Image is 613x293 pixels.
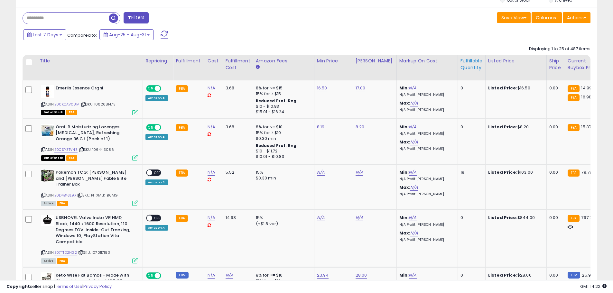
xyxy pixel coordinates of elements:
b: Min: [399,85,409,91]
div: Fulfillment [176,58,202,64]
small: FBA [568,215,580,222]
a: Terms of Use [55,283,82,289]
div: Current Buybox Price [568,58,601,71]
div: 5.52 [226,169,248,175]
a: N/A [356,169,363,176]
b: Min: [399,215,409,221]
button: Aug-25 - Aug-31 [99,29,154,40]
div: 0 [460,124,480,130]
img: 51ynGl3ruNL._SL40_.jpg [41,169,54,182]
a: N/A [409,272,416,279]
button: Save View [497,12,531,23]
b: Min: [399,124,409,130]
img: 31rkxOqhC6L._SL40_.jpg [41,215,54,226]
span: All listings currently available for purchase on Amazon [41,258,56,264]
div: 0.00 [549,124,560,130]
span: FBA [57,258,68,264]
div: 3.68 [226,124,248,130]
div: 0.00 [549,272,560,278]
small: FBA [176,215,188,222]
span: ON [147,86,155,91]
b: Max: [399,100,411,106]
b: Emerils Essence Orgnl [56,85,134,93]
div: $28.00 [488,272,542,278]
div: Amazon AI [145,179,168,185]
span: OFF [160,124,171,130]
span: Columns [536,14,556,21]
a: N/A [409,169,416,176]
div: ASIN: [41,85,138,114]
a: 8.19 [317,124,325,130]
img: 51CEAP1rhzL._SL40_.jpg [41,124,54,137]
a: N/A [410,139,418,145]
span: 79.78 [581,169,592,175]
div: 15% for > $10 [256,130,309,136]
p: N/A Profit [PERSON_NAME] [399,238,453,242]
small: FBA [176,124,188,131]
span: Compared to: [67,32,97,38]
a: Privacy Policy [83,283,112,289]
p: N/A Profit [PERSON_NAME] [399,108,453,112]
a: N/A [409,124,416,130]
span: FBA [66,110,77,115]
p: N/A Profit [PERSON_NAME] [399,132,453,136]
b: Oral-B Moisturizing Lozenges [MEDICAL_DATA], Refreshing Orange 36 Ct (Pack of 1) [56,124,134,144]
a: N/A [356,215,363,221]
img: 31RBAU-EILL._SL40_.jpg [41,85,54,98]
span: | SKU: 1062681473 [80,102,116,107]
span: OFF [152,170,163,176]
span: ON [147,273,155,278]
small: FBA [568,124,580,131]
a: B0CSYZTVNZ [54,147,78,152]
b: Reduced Prof. Rng. [256,143,298,148]
div: $10 - $11.72 [256,149,309,154]
div: ASIN: [41,215,138,262]
div: Amazon AI [145,225,168,231]
span: 25.99 [582,272,593,278]
div: Fulfillment Cost [226,58,250,71]
span: 2025-09-8 14:22 GMT [580,283,607,289]
a: N/A [409,85,416,91]
small: FBA [568,169,580,177]
span: All listings currently available for purchase on Amazon [41,201,56,206]
div: seller snap | | [6,284,112,290]
span: 15.37 [581,124,591,130]
a: N/A [208,215,215,221]
span: | SKU: 1064413086 [79,147,114,152]
div: $103.00 [488,169,542,175]
span: All listings that are currently out of stock and unavailable for purchase on Amazon [41,155,65,161]
a: N/A [208,124,215,130]
div: $10 - $10.83 [256,104,309,109]
b: Min: [399,272,409,278]
b: Listed Price: [488,272,517,278]
p: N/A Profit [PERSON_NAME] [399,147,453,151]
span: OFF [160,86,171,91]
div: 15% [256,215,309,221]
b: USBNOVEL Valve Index VR HMD, Black, 1440 x 1600 Resolution, 110 Degrees FOV, Inside-Out Tracking,... [56,215,134,246]
span: Last 7 Days [33,32,58,38]
a: 23.94 [317,272,329,279]
div: $10.01 - $10.83 [256,154,309,160]
div: Fulfillable Quantity [460,58,483,71]
div: 14.93 [226,215,248,221]
a: N/A [409,215,416,221]
div: 3.68 [226,85,248,91]
a: 28.00 [356,272,367,279]
div: 0.00 [549,85,560,91]
div: $844.00 [488,215,542,221]
div: 15% [256,169,309,175]
small: FBM [568,272,580,279]
a: N/A [208,85,215,91]
p: N/A Profit [PERSON_NAME] [399,223,453,227]
small: FBA [568,85,580,92]
p: N/A Profit [PERSON_NAME] [399,93,453,97]
div: 15% for > $15 [256,91,309,97]
div: 8% for <= $15 [256,85,309,91]
a: 16.50 [317,85,327,91]
p: N/A Profit [PERSON_NAME] [399,192,453,197]
p: N/A Profit [PERSON_NAME] [399,177,453,181]
button: Filters [124,12,149,23]
span: | SKU: 1070117183 [78,250,110,255]
small: FBA [176,169,188,177]
b: Min: [399,169,409,175]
